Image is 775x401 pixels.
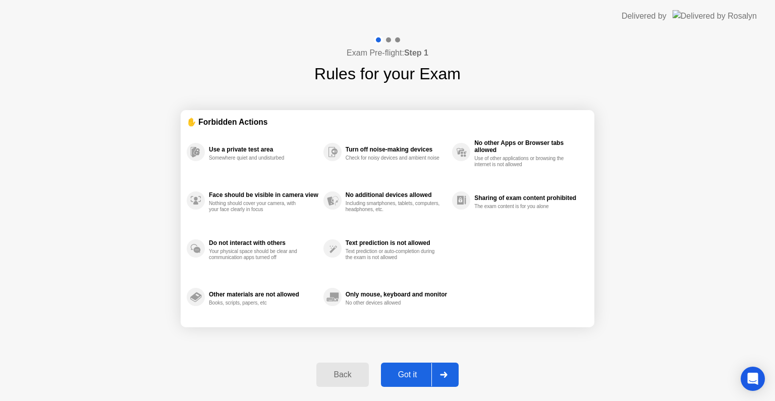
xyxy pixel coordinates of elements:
[384,370,431,379] div: Got it
[673,10,757,22] img: Delivered by Rosalyn
[346,248,441,261] div: Text prediction or auto-completion during the exam is not allowed
[209,248,304,261] div: Your physical space should be clear and communication apps turned off
[474,139,583,154] div: No other Apps or Browser tabs allowed
[474,204,570,210] div: The exam content is for you alone
[346,146,447,153] div: Turn off noise-making devices
[346,191,447,198] div: No additional devices allowed
[622,10,667,22] div: Delivered by
[209,191,318,198] div: Face should be visible in camera view
[474,156,570,168] div: Use of other applications or browsing the internet is not allowed
[209,201,304,213] div: Nothing should cover your camera, with your face clearly in focus
[347,47,428,59] h4: Exam Pre-flight:
[741,367,765,391] div: Open Intercom Messenger
[187,116,588,128] div: ✋ Forbidden Actions
[209,155,304,161] div: Somewhere quiet and undisturbed
[209,291,318,298] div: Other materials are not allowed
[319,370,365,379] div: Back
[316,363,368,387] button: Back
[346,300,441,306] div: No other devices allowed
[346,239,447,246] div: Text prediction is not allowed
[381,363,459,387] button: Got it
[209,146,318,153] div: Use a private test area
[314,62,461,86] h1: Rules for your Exam
[474,194,583,202] div: Sharing of exam content prohibited
[346,201,441,213] div: Including smartphones, tablets, computers, headphones, etc.
[209,300,304,306] div: Books, scripts, papers, etc
[346,291,447,298] div: Only mouse, keyboard and monitor
[346,155,441,161] div: Check for noisy devices and ambient noise
[404,48,428,57] b: Step 1
[209,239,318,246] div: Do not interact with others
